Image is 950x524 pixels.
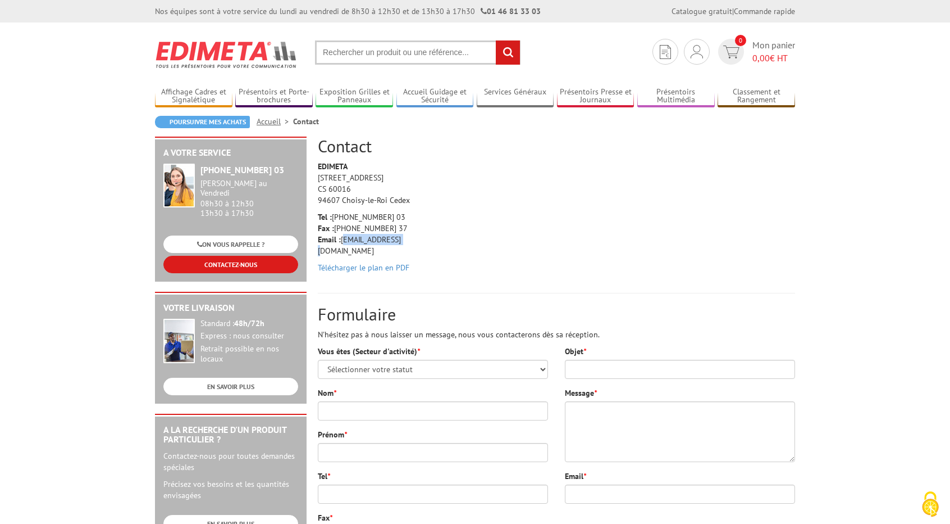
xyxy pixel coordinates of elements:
[155,87,232,106] a: Affichage Cadres et Signalétique
[496,40,520,65] input: rechercher
[318,161,424,206] p: [STREET_ADDRESS] CS 60016 94607 Choisy-le-Roi Cedex
[718,87,795,106] a: Classement et Rangement
[200,179,298,198] div: [PERSON_NAME] au Vendredi
[163,164,195,207] img: widget-service.jpg
[752,52,795,65] span: € HT
[723,46,739,58] img: devis rapide
[234,318,264,328] strong: 48h/72h
[163,425,298,445] h2: A la recherche d'un produit particulier ?
[565,346,586,357] label: Objet
[481,6,541,16] strong: 01 46 81 33 03
[318,387,336,399] label: Nom
[318,211,424,256] p: [PHONE_NUMBER] 03 [PHONE_NUMBER] 37 [EMAIL_ADDRESS][DOMAIN_NAME]
[163,236,298,253] a: ON VOUS RAPPELLE ?
[672,6,732,16] a: Catalogue gratuit
[235,87,313,106] a: Présentoirs et Porte-brochures
[318,137,795,155] h2: Contact
[565,471,586,482] label: Email
[316,87,393,106] a: Exposition Grilles et Panneaux
[318,263,409,273] a: Télécharger le plan en PDF
[155,116,250,128] a: Poursuivre mes achats
[318,161,348,171] strong: EDIMETA
[477,87,554,106] a: Services Généraux
[163,478,298,501] p: Précisez vos besoins et les quantités envisagées
[318,305,795,323] h2: Formulaire
[293,116,319,127] li: Contact
[691,45,703,58] img: devis rapide
[155,6,541,17] div: Nos équipes sont à votre service du lundi au vendredi de 8h30 à 12h30 et de 13h30 à 17h30
[318,512,332,523] label: Fax
[163,256,298,273] a: CONTACTEZ-NOUS
[637,87,715,106] a: Présentoirs Multimédia
[318,471,330,482] label: Tel
[200,344,298,364] div: Retrait possible en nos locaux
[565,387,597,399] label: Message
[318,234,341,245] strong: Email :
[200,319,298,329] div: Standard :
[734,6,795,16] a: Commande rapide
[911,486,950,524] button: Cookies (fenêtre modale)
[396,87,474,106] a: Accueil Guidage et Sécurité
[318,429,347,440] label: Prénom
[200,179,298,218] div: 08h30 à 12h30 13h30 à 17h30
[735,35,746,46] span: 0
[752,52,770,64] span: 0,00
[715,39,795,65] a: devis rapide 0 Mon panier 0,00€ HT
[672,6,795,17] div: |
[163,450,298,473] p: Contactez-nous pour toutes demandes spéciales
[315,40,520,65] input: Rechercher un produit ou une référence...
[318,223,334,233] strong: Fax :
[163,303,298,313] h2: Votre livraison
[318,212,332,222] strong: Tel :
[163,319,195,363] img: widget-livraison.jpg
[200,331,298,341] div: Express : nous consulter
[163,378,298,395] a: EN SAVOIR PLUS
[752,39,795,65] span: Mon panier
[318,346,420,357] label: Vous êtes (Secteur d'activité)
[200,164,284,175] strong: [PHONE_NUMBER] 03
[916,490,944,518] img: Cookies (fenêtre modale)
[660,45,671,59] img: devis rapide
[163,148,298,158] h2: A votre service
[318,329,795,340] p: N'hésitez pas à nous laisser un message, nous vous contacterons dès sa réception.
[257,116,293,127] a: Accueil
[557,87,634,106] a: Présentoirs Presse et Journaux
[155,34,298,75] img: Edimeta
